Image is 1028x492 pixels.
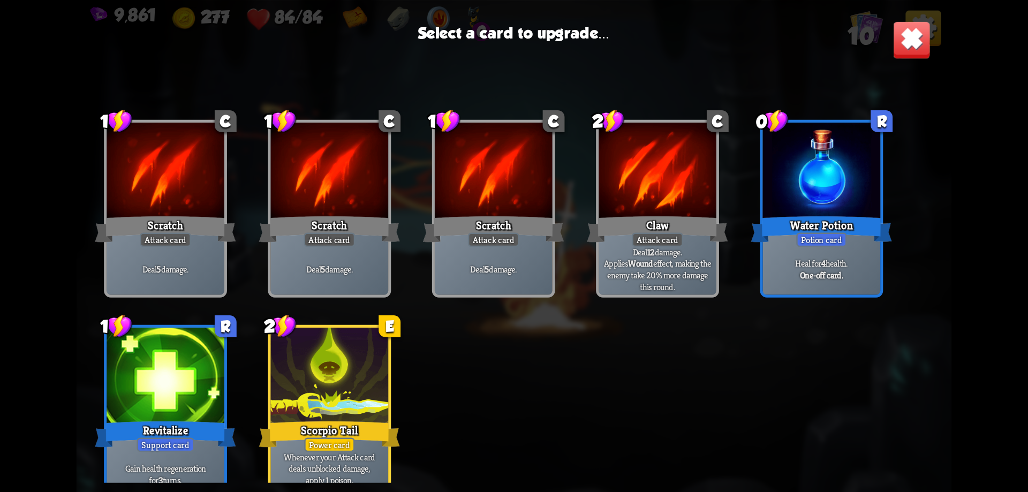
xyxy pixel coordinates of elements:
p: Deal damage. [437,263,549,275]
div: 2 [264,314,297,338]
div: Scorpio Tail [259,418,400,450]
div: 1 [428,109,460,133]
div: E [379,315,400,337]
div: Potion card [796,232,846,247]
div: 0 [756,109,789,133]
div: Scratch [95,213,236,245]
div: Scratch [423,213,564,245]
div: Attack card [140,232,191,247]
b: 5 [485,263,489,275]
div: 2 [592,109,625,133]
div: Attack card [468,232,519,247]
div: Revitalize [95,418,236,450]
p: Deal damage. Applies effect, making the enemy take 20% more damage this round. [602,246,714,292]
div: Attack card [632,232,683,247]
div: Attack card [304,232,356,247]
div: Power card [304,437,354,452]
div: Scratch [259,213,400,245]
p: Whenever your Attack card deals unblocked damage, apply 1 poison. [274,451,385,486]
div: Support card [137,437,194,452]
img: Close_Button.png [893,20,931,58]
p: Deal damage. [110,263,222,275]
div: Claw [587,213,728,245]
p: Heal for health. [766,258,878,269]
b: Wound [628,258,653,269]
b: 5 [156,263,161,275]
div: C [707,110,729,132]
b: 12 [647,246,655,258]
b: 4 [821,258,826,269]
div: C [543,110,565,132]
div: Water Potion [751,213,892,245]
p: Deal damage. [274,263,385,275]
div: 1 [264,109,297,133]
div: R [871,110,893,132]
b: 5 [321,263,325,275]
h3: Select a card to upgrade... [418,24,610,42]
b: One-off card. [800,269,843,281]
b: 3 [158,474,163,486]
div: 1 [100,314,133,338]
div: C [215,110,237,132]
div: C [379,110,400,132]
div: 1 [100,109,133,133]
p: Gain health regeneration for turns. [110,463,222,486]
div: R [215,315,237,337]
